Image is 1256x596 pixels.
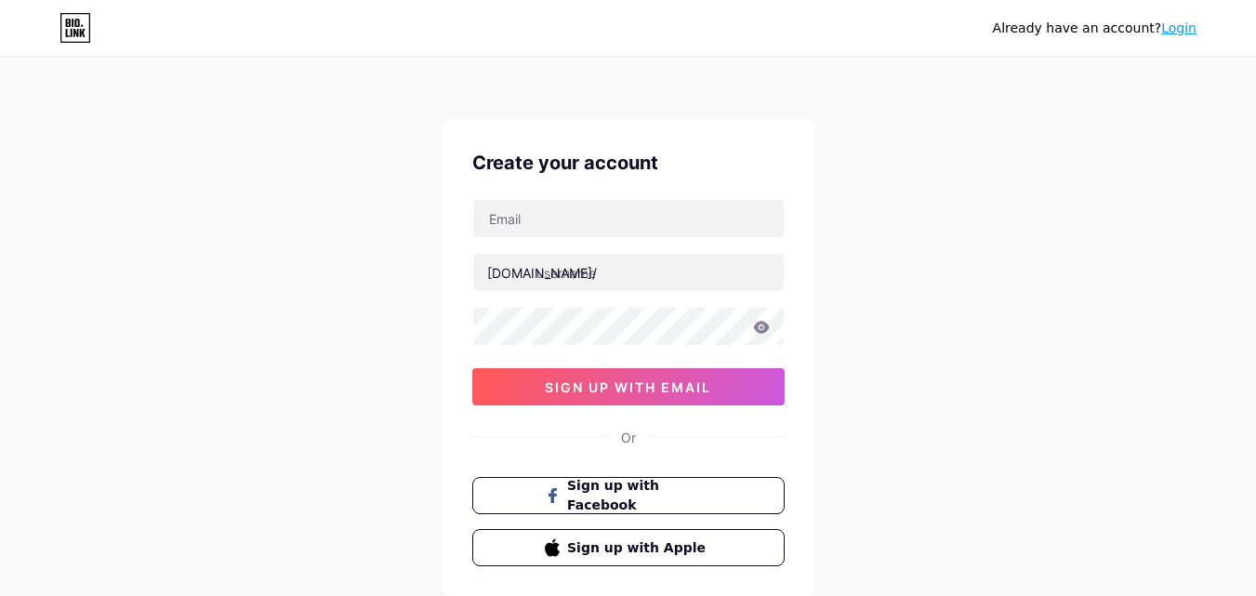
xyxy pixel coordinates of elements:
button: Sign up with Facebook [472,477,785,514]
button: sign up with email [472,368,785,405]
button: Sign up with Apple [472,529,785,566]
input: Email [473,200,784,237]
span: Sign up with Facebook [567,476,711,515]
div: Or [621,428,636,447]
div: [DOMAIN_NAME]/ [487,263,597,283]
span: sign up with email [545,379,711,395]
div: Already have an account? [993,19,1197,38]
a: Login [1161,20,1197,35]
div: Create your account [472,149,785,177]
input: username [473,254,784,291]
span: Sign up with Apple [567,538,711,558]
